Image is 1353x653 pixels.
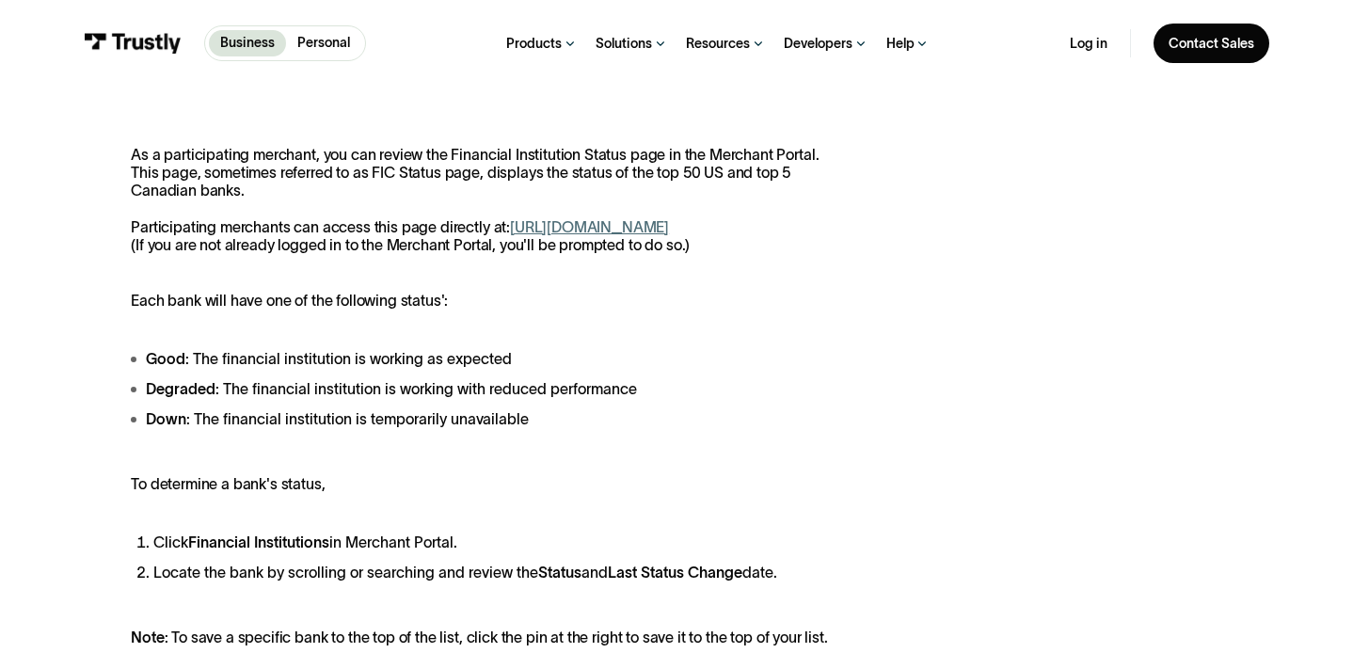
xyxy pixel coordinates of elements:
[84,33,182,54] img: Trustly Logo
[131,629,164,645] strong: Note
[506,35,562,52] div: Products
[220,33,275,53] p: Business
[153,531,833,553] li: Click in Merchant Portal.
[188,534,329,550] strong: Financial Institutions
[286,30,361,57] a: Personal
[297,33,350,53] p: Personal
[686,35,750,52] div: Resources
[209,30,286,57] a: Business
[538,564,581,581] strong: Status
[886,35,915,52] div: Help
[131,292,833,310] p: Each bank will have one of the following status':
[131,407,833,430] li: : The financial institution is temporarily unavailable
[146,350,185,367] strong: Good
[131,347,833,370] li: : The financial institution is working as expected
[131,377,833,400] li: : The financial institution is working with reduced performance
[1070,35,1107,52] a: Log in
[596,35,652,52] div: Solutions
[608,564,742,581] strong: Last Status Change
[1154,24,1269,63] a: Contact Sales
[510,218,669,235] a: [URL][DOMAIN_NAME]
[131,475,833,493] p: To determine a bank's status,
[1169,35,1254,52] div: Contact Sales
[131,146,833,254] p: As a participating merchant, you can review the Financial Institution Status page in the Merchant...
[146,380,215,397] strong: Degraded
[146,410,186,427] strong: Down
[784,35,852,52] div: Developers
[153,561,833,583] li: Locate the bank by scrolling or searching and review the and date.
[131,629,833,646] p: : To save a specific bank to the top of the list, click the pin at the right to save it to the to...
